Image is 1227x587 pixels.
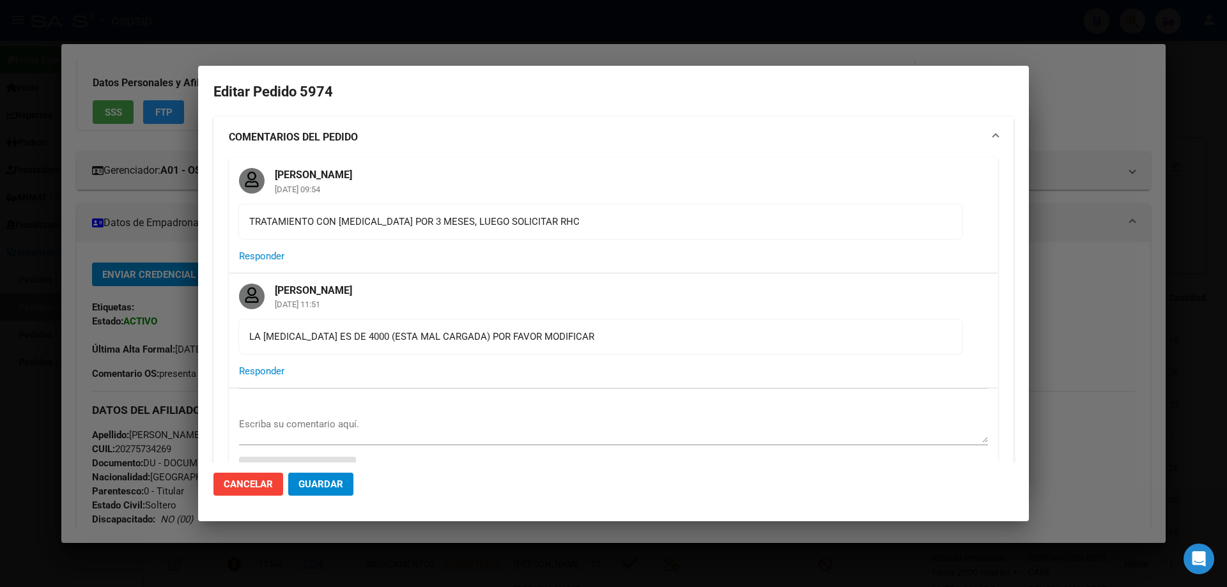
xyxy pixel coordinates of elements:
span: Responder [239,250,284,262]
button: Cancelar [213,473,283,496]
mat-card-subtitle: [DATE] 09:54 [265,185,362,194]
mat-icon: help [356,461,371,476]
span: Cancelar [224,478,273,490]
mat-card-subtitle: [DATE] 11:51 [265,300,362,309]
span: Guardar [298,478,343,490]
div: COMENTARIOS DEL PEDIDO [213,158,1014,531]
div: TRATAMIENTO CON [MEDICAL_DATA] POR 3 MESES, LUEGO SOLICITAR RHC [249,215,952,229]
mat-expansion-panel-header: COMENTARIOS DEL PEDIDO [213,117,1014,158]
button: Enviar comentario [239,457,356,480]
h2: Editar Pedido 5974 [213,80,1014,104]
mat-card-title: [PERSON_NAME] [265,273,362,298]
span: Responder [239,365,284,377]
div: LA [MEDICAL_DATA] ES DE 4000 (ESTA MAL CARGADA) POR FAVOR MODIFICAR [249,330,952,344]
button: Responder [239,360,284,383]
mat-card-title: [PERSON_NAME] [265,158,362,182]
div: Open Intercom Messenger [1184,544,1214,574]
button: Responder [239,245,284,268]
button: Guardar [288,473,353,496]
strong: COMENTARIOS DEL PEDIDO [229,130,358,145]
